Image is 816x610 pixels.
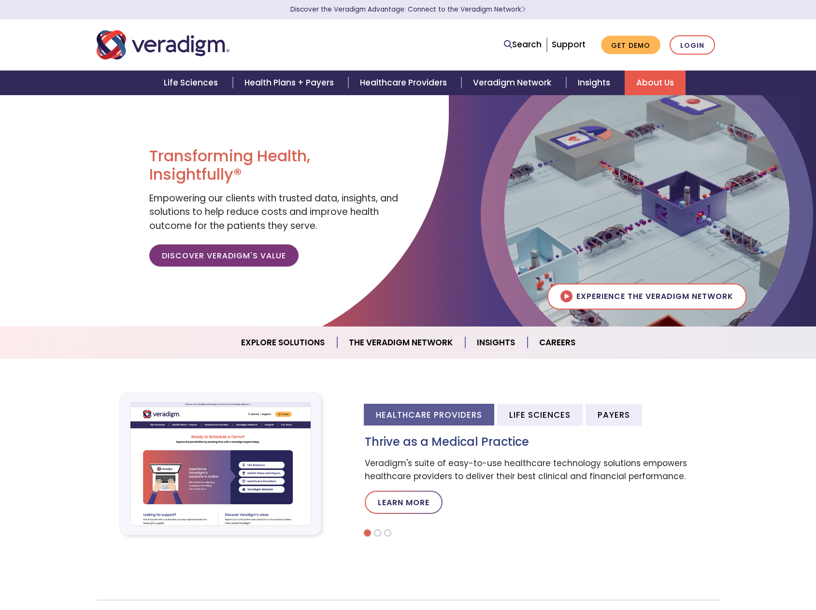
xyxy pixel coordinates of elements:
a: Healthcare Providers [348,71,461,95]
a: Search [504,38,542,51]
span: Empowering our clients with trusted data, insights, and solutions to help reduce costs and improv... [149,192,398,232]
a: Get Demo [601,36,660,55]
a: Insights [566,71,625,95]
a: Discover the Veradigm Advantage: Connect to the Veradigm NetworkLearn More [290,5,526,14]
a: Explore Solutions [229,330,337,355]
h1: Transforming Health, Insightfully® [149,147,401,184]
a: Discover Veradigm's Value [149,244,299,267]
li: Healthcare Providers [364,404,494,426]
a: Insights [465,330,528,355]
a: Login [670,35,715,55]
li: Payers [586,404,642,426]
a: Learn More [365,491,443,514]
h3: Thrive as a Medical Practice [365,435,720,449]
a: The Veradigm Network [337,330,465,355]
a: Veradigm Network [461,71,566,95]
a: Careers [528,330,587,355]
a: Health Plans + Payers [233,71,348,95]
a: Life Sciences [152,71,232,95]
img: Veradigm logo [97,29,229,61]
a: About Us [625,71,686,95]
p: Veradigm's suite of easy-to-use healthcare technology solutions empowers healthcare providers to ... [365,457,720,483]
a: Support [552,39,586,50]
li: Life Sciences [497,404,583,426]
span: Learn More [521,5,526,14]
